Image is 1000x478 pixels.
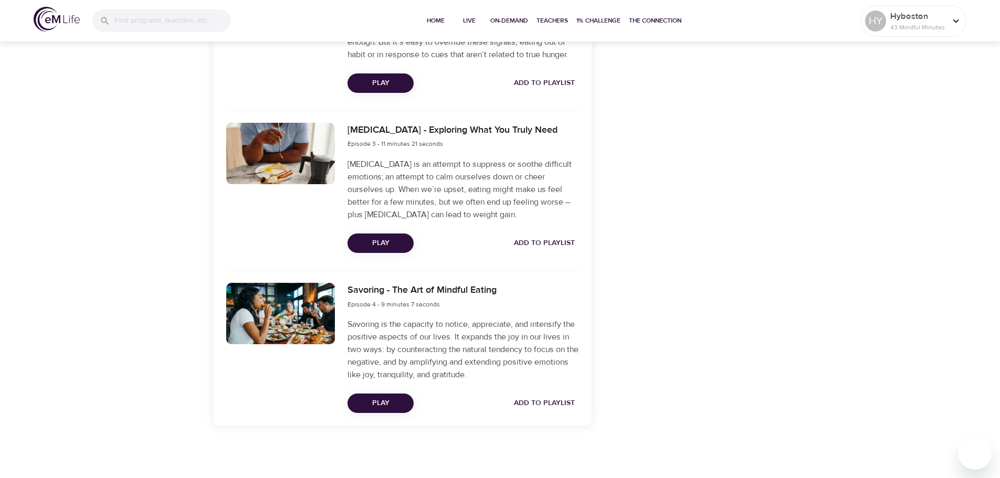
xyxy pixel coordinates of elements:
[457,15,482,26] span: Live
[356,77,405,90] span: Play
[356,397,405,410] span: Play
[348,233,414,253] button: Play
[423,15,448,26] span: Home
[114,9,231,32] input: Find programs, teachers, etc...
[348,283,497,298] h6: Savoring - The Art of Mindful Eating
[34,7,80,31] img: logo
[514,77,575,90] span: Add to Playlist
[348,158,578,221] p: [MEDICAL_DATA] is an attempt to suppress or soothe difficult emotions; an attempt to calm ourselv...
[510,394,579,413] button: Add to Playlist
[514,397,575,410] span: Add to Playlist
[514,237,575,250] span: Add to Playlist
[348,300,440,309] span: Episode 4 - 9 minutes 7 seconds
[890,23,946,32] p: 43 Mindful Minutes
[348,318,578,381] p: Savoring is the capacity to notice, appreciate, and intensify the positive aspects of our lives. ...
[348,394,414,413] button: Play
[510,233,579,253] button: Add to Playlist
[890,10,946,23] p: Hyboston
[958,436,992,470] iframe: Button to launch messaging window
[348,140,443,148] span: Episode 3 - 11 minutes 21 seconds
[629,15,681,26] span: The Connection
[356,237,405,250] span: Play
[510,73,579,93] button: Add to Playlist
[348,73,414,93] button: Play
[576,15,620,26] span: 1% Challenge
[865,10,886,31] div: HY
[536,15,568,26] span: Teachers
[490,15,528,26] span: On-Demand
[348,123,557,138] h6: [MEDICAL_DATA] - Exploring What You Truly Need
